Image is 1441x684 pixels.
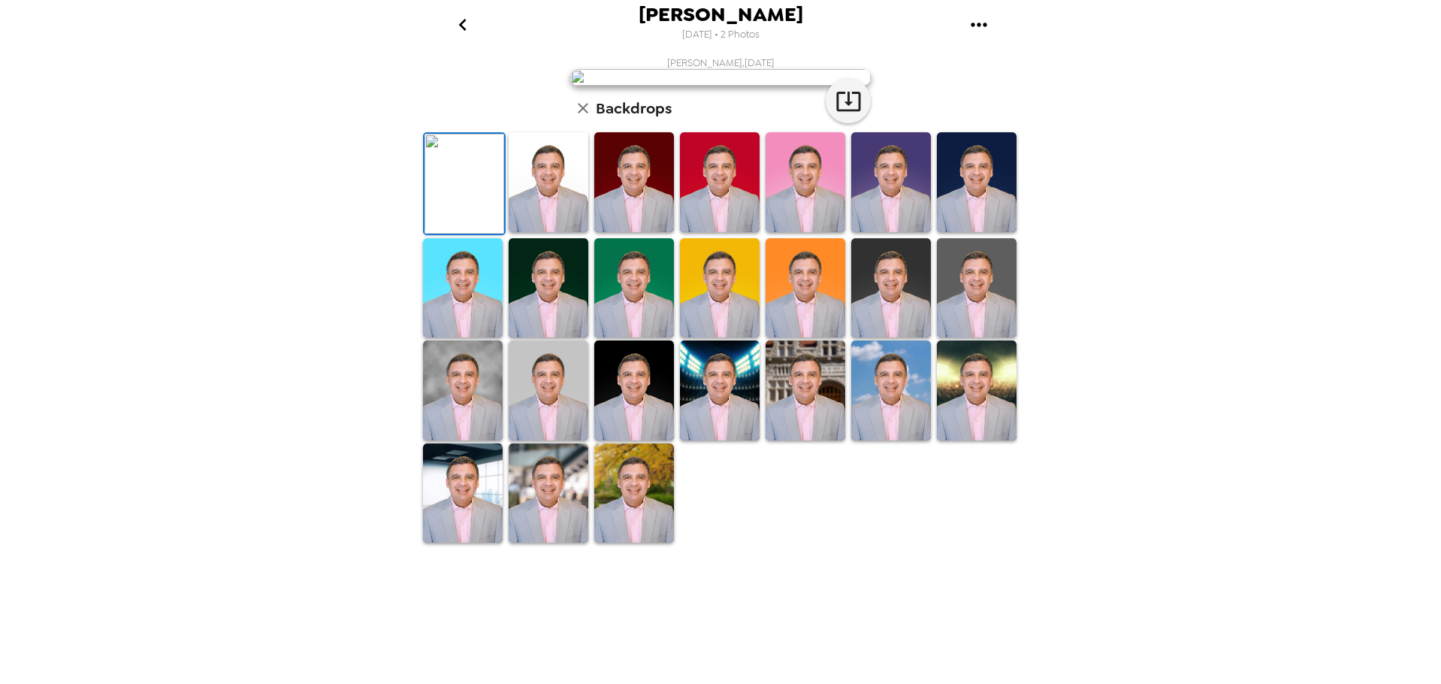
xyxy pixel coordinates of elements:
span: [DATE] • 2 Photos [682,25,760,45]
span: [PERSON_NAME] , [DATE] [667,56,775,69]
img: Original [424,134,504,234]
span: [PERSON_NAME] [639,5,803,25]
h6: Backdrops [596,96,672,120]
img: user [570,69,871,86]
